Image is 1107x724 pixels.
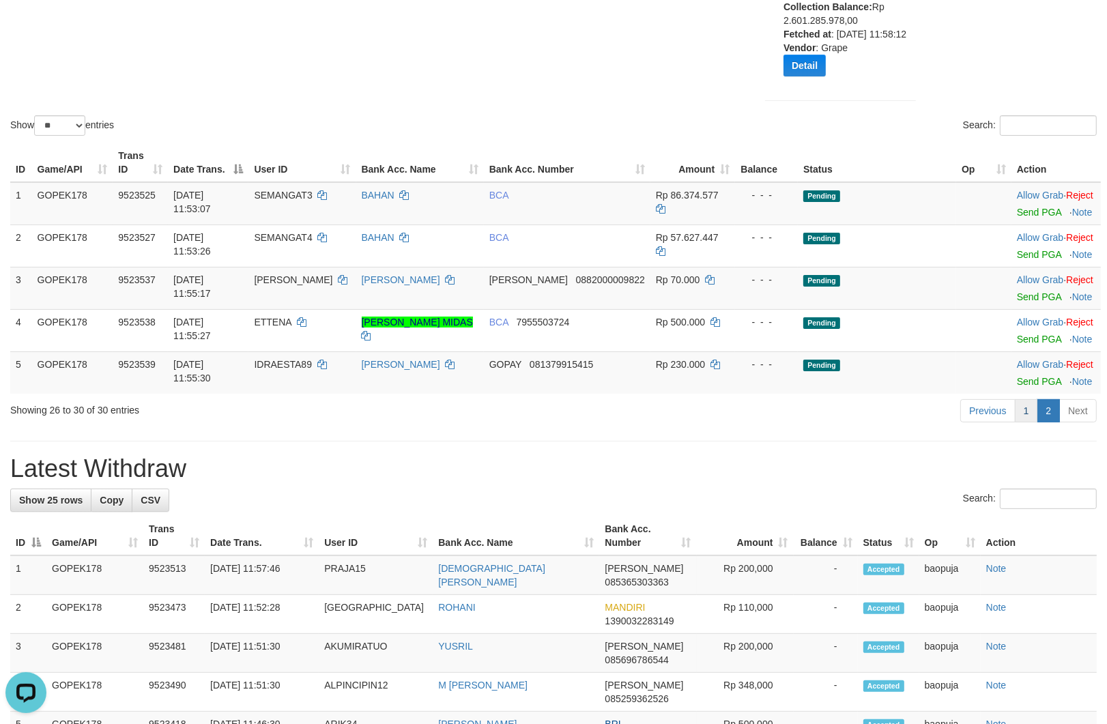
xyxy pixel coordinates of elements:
a: Show 25 rows [10,489,91,512]
th: Op: activate to sort column ascending [919,517,981,555]
span: GOPAY [489,359,521,370]
span: [PERSON_NAME] [489,274,568,285]
td: 9523473 [143,595,205,634]
div: - - - [741,188,792,202]
th: Status: activate to sort column ascending [858,517,919,555]
td: · [1011,182,1101,225]
th: Status [798,143,956,182]
td: GOPEK178 [32,351,113,394]
a: Note [1072,291,1093,302]
span: [DATE] 11:55:30 [173,359,211,383]
th: User ID: activate to sort column ascending [248,143,356,182]
th: Amount: activate to sort column ascending [650,143,735,182]
td: Rp 110,000 [697,595,794,634]
span: [DATE] 11:55:17 [173,274,211,299]
td: 5 [10,351,32,394]
td: GOPEK178 [32,225,113,267]
td: PRAJA15 [319,555,433,595]
a: Note [986,602,1007,613]
td: 2 [10,595,46,634]
a: Allow Grab [1017,274,1063,285]
td: GOPEK178 [46,595,143,634]
td: GOPEK178 [46,673,143,712]
a: Previous [960,399,1015,422]
th: Balance [735,143,798,182]
td: GOPEK178 [32,182,113,225]
span: Accepted [863,641,904,653]
a: Note [986,680,1007,691]
a: Note [1072,376,1093,387]
th: Action [1011,143,1101,182]
td: AKUMIRATUO [319,634,433,673]
td: - [794,555,858,595]
th: Trans ID: activate to sort column ascending [113,143,168,182]
span: Accepted [863,603,904,614]
input: Search: [1000,489,1097,509]
b: Vendor [783,42,816,53]
span: · [1017,190,1066,201]
span: [DATE] 11:55:27 [173,317,211,341]
span: Pending [803,275,840,287]
a: ROHANI [438,602,475,613]
td: Rp 200,000 [697,555,794,595]
td: baopuja [919,673,981,712]
a: BAHAN [362,190,394,201]
a: Send PGA [1017,249,1061,260]
a: Reject [1066,274,1093,285]
span: [PERSON_NAME] [605,563,683,574]
td: - [794,595,858,634]
td: GOPEK178 [46,555,143,595]
span: 9523538 [118,317,156,328]
td: GOPEK178 [32,267,113,309]
a: YUSRIL [438,641,473,652]
span: 9523525 [118,190,156,201]
a: Reject [1066,232,1093,243]
td: 1 [10,182,32,225]
button: Open LiveChat chat widget [5,5,46,46]
span: Copy 085259362526 to clipboard [605,693,668,704]
span: SEMANGAT4 [254,232,312,243]
th: Date Trans.: activate to sort column ascending [205,517,319,555]
td: · [1011,351,1101,394]
span: [PERSON_NAME] [605,641,683,652]
span: Show 25 rows [19,495,83,506]
input: Search: [1000,115,1097,136]
th: Op: activate to sort column ascending [956,143,1011,182]
span: SEMANGAT3 [254,190,312,201]
span: BCA [489,190,508,201]
span: 9523539 [118,359,156,370]
span: Accepted [863,564,904,575]
td: 9523490 [143,673,205,712]
span: · [1017,359,1066,370]
a: [PERSON_NAME] [362,359,440,370]
span: MANDIRI [605,602,645,613]
th: Date Trans.: activate to sort column descending [168,143,248,182]
span: Copy 0882000009822 to clipboard [576,274,645,285]
td: GOPEK178 [46,634,143,673]
td: · [1011,225,1101,267]
span: Pending [803,360,840,371]
th: Trans ID: activate to sort column ascending [143,517,205,555]
span: Rp 500.000 [656,317,705,328]
td: baopuja [919,634,981,673]
td: baopuja [919,595,981,634]
span: · [1017,232,1066,243]
span: Rp 57.627.447 [656,232,719,243]
a: [DEMOGRAPHIC_DATA][PERSON_NAME] [438,563,545,588]
span: · [1017,317,1066,328]
select: Showentries [34,115,85,136]
a: Reject [1066,359,1093,370]
td: - [794,634,858,673]
span: Rp 70.000 [656,274,700,285]
span: [DATE] 11:53:26 [173,232,211,257]
a: Allow Grab [1017,190,1063,201]
span: Rp 230.000 [656,359,705,370]
span: Pending [803,233,840,244]
a: [PERSON_NAME] [362,274,440,285]
th: Bank Acc. Number: activate to sort column ascending [599,517,696,555]
a: Reject [1066,190,1093,201]
a: M [PERSON_NAME] [438,680,528,691]
td: - [794,673,858,712]
th: Game/API: activate to sort column ascending [32,143,113,182]
td: [DATE] 11:51:30 [205,634,319,673]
